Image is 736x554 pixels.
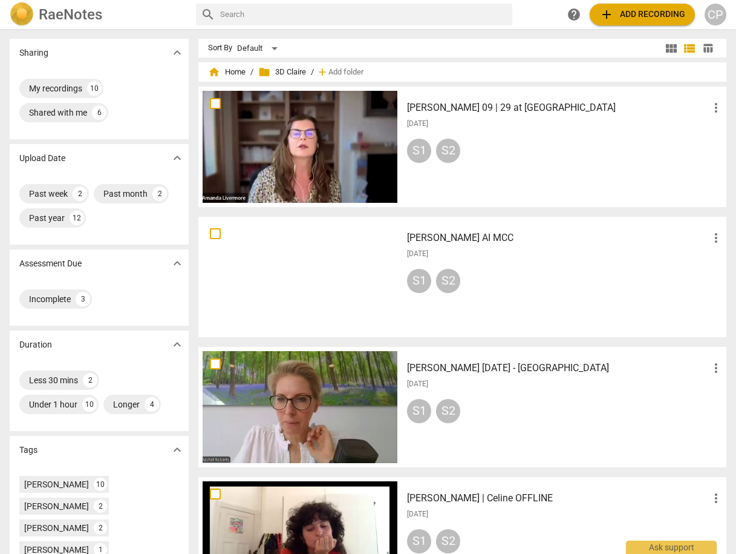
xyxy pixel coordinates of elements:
[29,188,68,200] div: Past week
[626,541,717,554] div: Ask support
[699,39,717,58] button: Table view
[436,399,460,423] div: S2
[599,7,614,22] span: add
[29,82,82,94] div: My recordings
[170,256,184,271] span: expand_more
[436,529,460,553] div: S2
[94,521,107,535] div: 2
[203,221,722,333] a: [PERSON_NAME] AI MCC[DATE]S1S2
[258,66,270,78] span: folder
[168,149,186,167] button: Show more
[220,5,507,24] input: Search
[407,249,428,259] span: [DATE]
[436,269,460,293] div: S2
[407,139,431,163] div: S1
[10,2,186,27] a: LogoRaeNotes
[168,335,186,354] button: Show more
[680,39,699,58] button: List view
[407,119,428,129] span: [DATE]
[87,81,102,96] div: 10
[10,2,34,27] img: Logo
[250,68,253,77] span: /
[168,254,186,272] button: Show more
[19,152,65,165] p: Upload Date
[19,444,37,457] p: Tags
[407,399,431,423] div: S1
[311,68,314,77] span: /
[682,41,697,56] span: view_list
[29,212,65,224] div: Past year
[29,374,78,386] div: Less 30 mins
[19,257,82,270] p: Assessment Due
[170,45,184,60] span: expand_more
[705,4,726,25] button: CP
[82,397,97,412] div: 10
[201,7,215,22] span: search
[407,101,709,115] h3: Amanda Livermore 09 | 29 at MCC
[407,379,428,389] span: [DATE]
[29,398,77,411] div: Under 1 hour
[203,351,722,463] a: [PERSON_NAME] [DATE] - [GEOGRAPHIC_DATA][DATE]S1S2
[709,231,723,245] span: more_vert
[24,500,89,512] div: [PERSON_NAME]
[407,361,709,375] h3: Rachel September 8th - Ashleigh
[208,44,232,53] div: Sort By
[590,4,695,25] button: Upload
[237,39,282,58] div: Default
[103,188,148,200] div: Past month
[407,509,428,519] span: [DATE]
[170,151,184,165] span: expand_more
[113,398,140,411] div: Longer
[19,47,48,59] p: Sharing
[76,292,90,306] div: 3
[208,66,220,78] span: home
[258,66,306,78] span: 3D Claire
[702,42,714,54] span: table_chart
[563,4,585,25] a: Help
[145,397,159,412] div: 4
[662,39,680,58] button: Tile view
[436,139,460,163] div: S2
[24,522,89,534] div: [PERSON_NAME]
[407,269,431,293] div: S1
[599,7,685,22] span: Add recording
[407,231,709,245] h3: Monica - Joyce AI MCC
[29,107,87,119] div: Shared with me
[152,186,167,201] div: 2
[709,101,723,115] span: more_vert
[168,44,186,62] button: Show more
[203,91,722,203] a: [PERSON_NAME] 09 | 29 at [GEOGRAPHIC_DATA][DATE]S1S2
[94,500,107,513] div: 2
[208,66,246,78] span: Home
[70,211,84,225] div: 12
[170,443,184,457] span: expand_more
[19,338,52,351] p: Duration
[664,41,679,56] span: view_module
[567,7,581,22] span: help
[407,491,709,506] h3: Anne G | Celine OFFLINE
[316,66,328,78] span: add
[39,6,102,23] h2: RaeNotes
[73,186,87,201] div: 2
[92,105,106,120] div: 6
[24,478,89,490] div: [PERSON_NAME]
[407,529,431,553] div: S1
[83,373,97,387] div: 2
[709,491,723,506] span: more_vert
[29,293,71,305] div: Incomplete
[94,478,107,491] div: 10
[328,68,363,77] span: Add folder
[170,337,184,352] span: expand_more
[709,361,723,375] span: more_vert
[168,441,186,459] button: Show more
